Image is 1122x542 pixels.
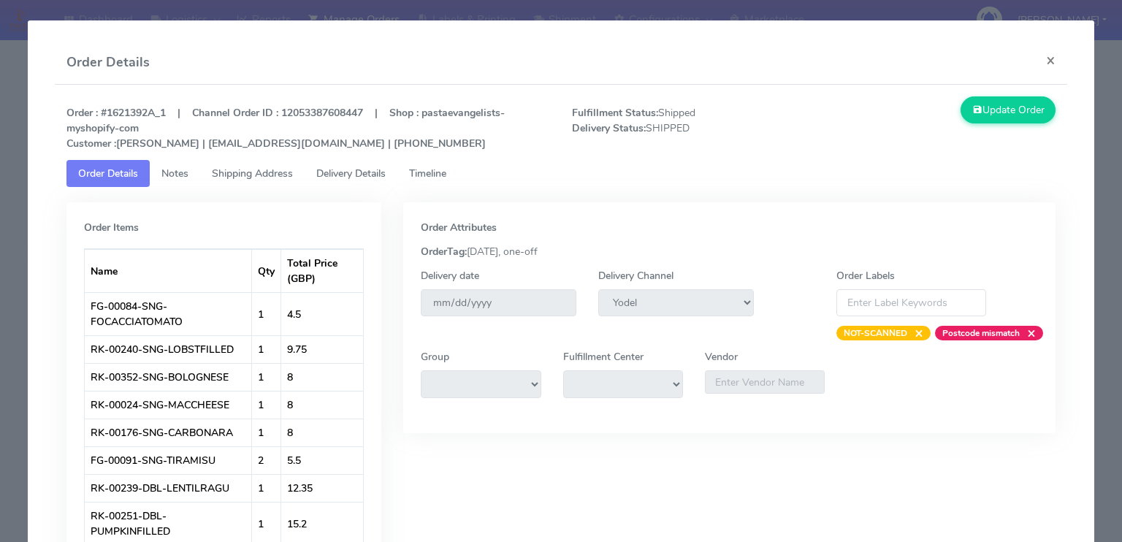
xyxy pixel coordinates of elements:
[85,391,253,419] td: RK-00024-SNG-MACCHEESE
[942,327,1020,339] strong: Postcode mismatch
[961,96,1056,123] button: Update Order
[561,105,814,151] span: Shipped SHIPPED
[421,268,479,283] label: Delivery date
[281,419,363,446] td: 8
[281,446,363,474] td: 5.5
[161,167,188,180] span: Notes
[252,335,281,363] td: 1
[1020,326,1036,340] span: ×
[85,474,253,502] td: RK-00239-DBL-LENTILRAGU
[410,244,1049,259] div: [DATE], one-off
[836,289,987,316] input: Enter Label Keywords
[66,106,505,150] strong: Order : #1621392A_1 | Channel Order ID : 12053387608447 | Shop : pastaevangelists-myshopify-com [...
[281,391,363,419] td: 8
[85,335,253,363] td: RK-00240-SNG-LOBSTFILLED
[78,167,138,180] span: Order Details
[252,446,281,474] td: 2
[85,363,253,391] td: RK-00352-SNG-BOLOGNESE
[572,121,646,135] strong: Delivery Status:
[409,167,446,180] span: Timeline
[705,370,825,394] input: Enter Vendor Name
[212,167,293,180] span: Shipping Address
[572,106,658,120] strong: Fulfillment Status:
[252,363,281,391] td: 1
[84,221,139,234] strong: Order Items
[421,349,449,364] label: Group
[85,292,253,335] td: FG-00084-SNG-FOCACCIATOMATO
[316,167,386,180] span: Delivery Details
[252,419,281,446] td: 1
[705,349,738,364] label: Vendor
[421,245,467,259] strong: OrderTag:
[836,268,895,283] label: Order Labels
[844,327,907,339] strong: NOT-SCANNED
[281,335,363,363] td: 9.75
[281,292,363,335] td: 4.5
[907,326,923,340] span: ×
[1034,41,1067,80] button: Close
[252,292,281,335] td: 1
[85,419,253,446] td: RK-00176-SNG-CARBONARA
[598,268,673,283] label: Delivery Channel
[421,221,497,234] strong: Order Attributes
[281,363,363,391] td: 8
[252,249,281,292] th: Qty
[563,349,644,364] label: Fulfillment Center
[281,474,363,502] td: 12.35
[85,446,253,474] td: FG-00091-SNG-TIRAMISU
[85,249,253,292] th: Name
[252,474,281,502] td: 1
[66,137,116,150] strong: Customer :
[66,160,1056,187] ul: Tabs
[281,249,363,292] th: Total Price (GBP)
[66,53,150,72] h4: Order Details
[252,391,281,419] td: 1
